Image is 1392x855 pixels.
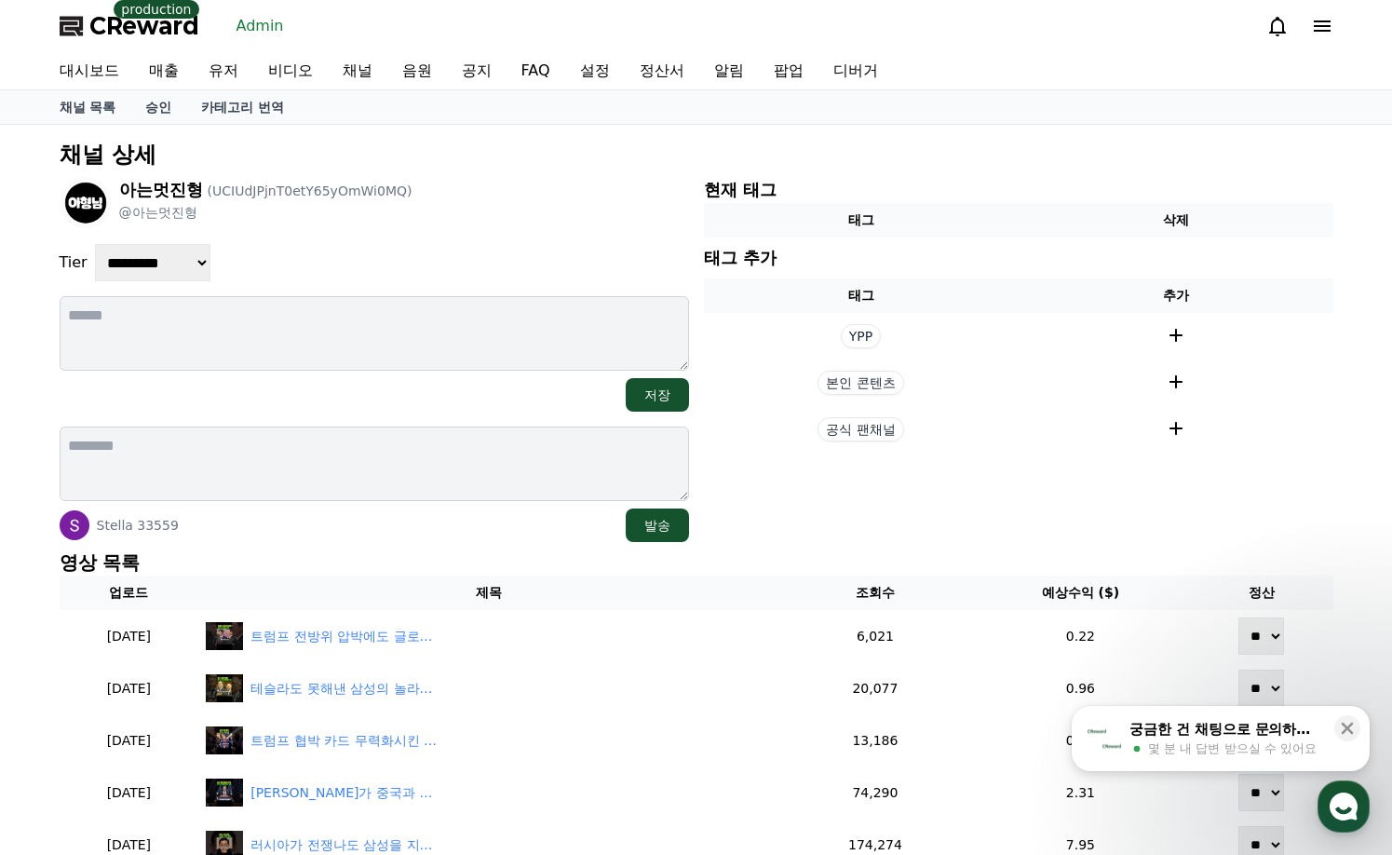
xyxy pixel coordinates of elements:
[206,779,243,807] img: 트럼프가 중국과 희토류 전쟁, 한국 절호의 기회인 이유
[250,679,437,699] div: 테슬라도 못해낸 삼성의 놀라운 기술력
[253,52,328,89] a: 비디오
[328,52,387,89] a: 채널
[971,662,1190,714] td: 0.96
[119,180,203,199] span: 아는멋진형
[779,714,971,767] td: 13,186
[206,726,772,754] a: 트럼프 협박 카드 무력화시킨 한국의 비밀병기는? 트럼프 협박 카드 무력화시킨 한국의 비밀병기는?
[971,714,1190,767] td: 0.62
[45,90,131,124] a: 채널 목록
[818,371,903,395] span: 본인 콘텐츠
[759,52,818,89] a: 팝업
[704,177,1333,203] p: 현재 태그
[206,622,243,650] img: 트럼프 전방위 압박에도 글로벌 거물들 경주로 모이는 이유
[60,662,199,714] td: [DATE]
[198,576,779,610] th: 제목
[250,627,437,646] div: 트럼프 전방위 압박에도 글로벌 거물들 경주로 모이는 이유
[60,140,1333,170] p: 채널 상세
[206,674,243,702] img: 테슬라도 못해낸 삼성의 놀라운 기술력
[60,510,89,540] img: Stella 33559
[626,378,689,412] button: 저장
[704,278,1019,313] th: 태그
[89,11,199,41] span: CReward
[60,767,199,819] td: [DATE]
[250,835,437,855] div: 러시아가 전쟁나도 삼성을 지키는 이유
[206,726,243,754] img: 트럼프 협박 카드 무력화시킨 한국의 비밀병기는?
[1190,576,1333,610] th: 정산
[206,622,772,650] a: 트럼프 전방위 압박에도 글로벌 거물들 경주로 모이는 이유 트럼프 전방위 압박에도 글로벌 거물들 [GEOGRAPHIC_DATA]로 모이는 이유
[250,731,437,751] div: 트럼프 협박 카드 무력화시킨 한국의 비밀병기는?
[206,779,772,807] a: 트럼프가 중국과 희토류 전쟁, 한국 절호의 기회인 이유 [PERSON_NAME]가 중국과 희토류 전쟁, [DEMOGRAPHIC_DATA]의 기회인 이유
[699,52,759,89] a: 알림
[250,783,437,803] div: 트럼프가 중국과 희토류 전쟁, 한국 절호의 기회인 이유
[60,610,199,662] td: [DATE]
[818,417,903,441] span: 공식 팬채널
[779,576,971,610] th: 조회수
[1019,278,1333,313] th: 추가
[841,324,881,348] span: YPP
[130,90,186,124] a: 승인
[194,52,253,89] a: 유저
[704,203,1019,237] th: 태그
[625,52,699,89] a: 정산서
[206,674,772,702] a: 테슬라도 못해낸 삼성의 놀라운 기술력 테슬라도 못해낸 삼성의 놀라운 기술력
[1019,203,1333,237] th: 삭제
[60,11,199,41] a: CReward
[119,203,412,222] p: @아는멋진형
[971,576,1190,610] th: 예상수익 ($)
[704,245,777,271] p: 태그 추가
[779,662,971,714] td: 20,077
[387,52,447,89] a: 음원
[779,610,971,662] td: 6,021
[97,516,179,535] p: Stella 33559
[818,52,893,89] a: 디버거
[971,610,1190,662] td: 0.22
[229,11,291,41] a: Admin
[208,183,412,198] span: (UCIUdJPjnT0etY65yOmWi0MQ)
[507,52,565,89] a: FAQ
[60,714,199,767] td: [DATE]
[60,177,112,229] img: 아는멋진형
[626,509,689,542] button: 발송
[971,767,1190,819] td: 2.31
[60,576,199,610] th: 업로드
[134,52,194,89] a: 매출
[779,767,971,819] td: 74,290
[186,90,299,124] a: 카테고리 번역
[565,52,625,89] a: 설정
[447,52,507,89] a: 공지
[60,251,88,274] p: Tier
[60,550,1333,576] p: 영상 목록
[45,52,134,89] a: 대시보드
